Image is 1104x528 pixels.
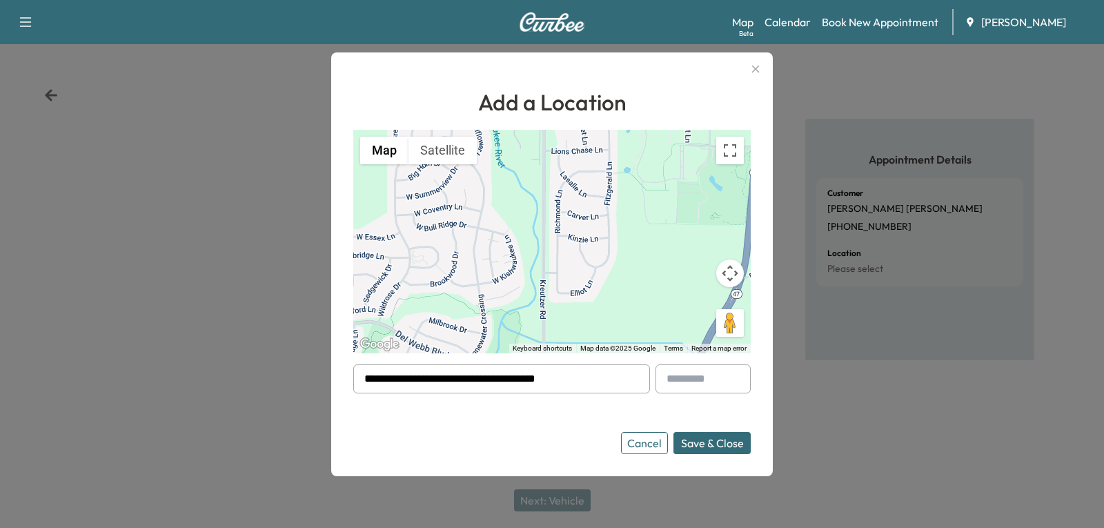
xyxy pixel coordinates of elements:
[621,432,668,454] button: Cancel
[739,28,753,39] div: Beta
[357,335,402,353] img: Google
[673,432,751,454] button: Save & Close
[513,344,572,353] button: Keyboard shortcuts
[822,14,938,30] a: Book New Appointment
[353,86,751,119] h1: Add a Location
[360,137,408,164] button: Show street map
[765,14,811,30] a: Calendar
[716,137,744,164] button: Toggle fullscreen view
[716,260,744,287] button: Map camera controls
[732,14,753,30] a: MapBeta
[664,344,683,352] a: Terms (opens in new tab)
[981,14,1066,30] span: [PERSON_NAME]
[408,137,477,164] button: Show satellite imagery
[691,344,747,352] a: Report a map error
[580,344,655,352] span: Map data ©2025 Google
[519,12,585,32] img: Curbee Logo
[357,335,402,353] a: Open this area in Google Maps (opens a new window)
[716,309,744,337] button: Drag Pegman onto the map to open Street View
